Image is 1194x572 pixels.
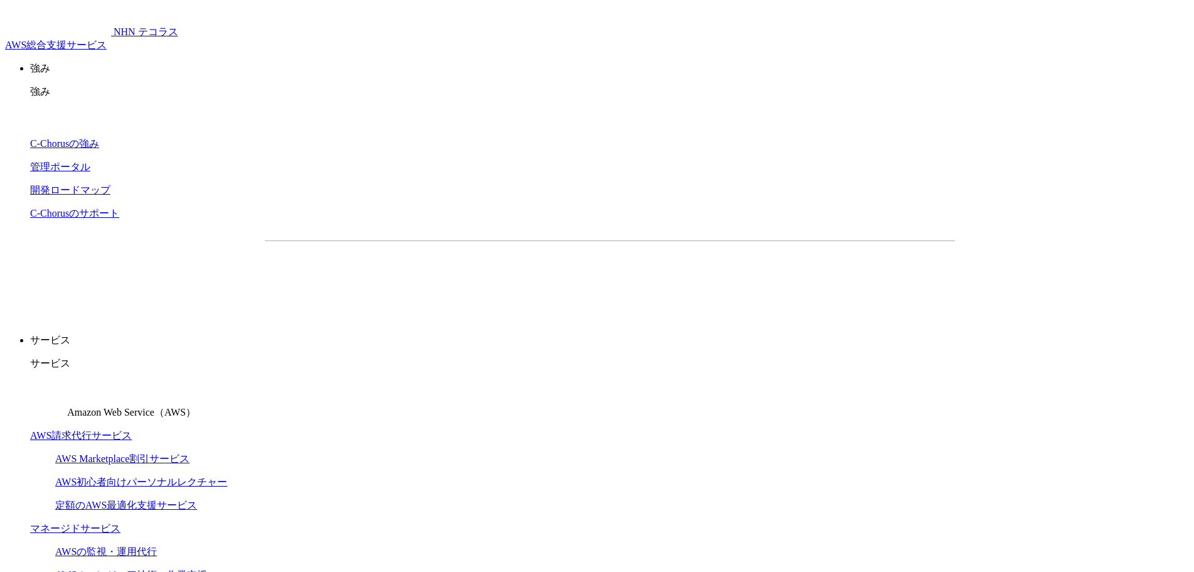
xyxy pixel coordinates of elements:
[30,161,90,172] a: 管理ポータル
[30,334,1189,347] p: サービス
[30,430,132,441] a: AWS請求代行サービス
[30,138,99,149] a: C-Chorusの強み
[30,85,1189,99] p: 強み
[30,62,1189,75] p: 強み
[67,407,196,418] span: Amazon Web Service（AWS）
[55,453,189,464] a: AWS Marketplace割引サービス
[402,261,604,293] a: 資料を請求する
[5,5,111,35] img: AWS総合支援サービス C-Chorus
[55,500,197,510] a: 定額のAWS最適化支援サービス
[5,26,178,50] a: AWS総合支援サービス C-Chorus NHN テコラスAWS総合支援サービス
[30,208,119,219] a: C-Chorusのサポート
[30,185,110,195] a: 開発ロードマップ
[30,380,65,416] img: Amazon Web Service（AWS）
[55,546,157,557] a: AWSの監視・運用代行
[616,261,818,293] a: まずは相談する
[30,523,120,534] a: マネージドサービス
[55,477,227,487] a: AWS初心者向けパーソナルレクチャー
[30,357,1189,370] p: サービス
